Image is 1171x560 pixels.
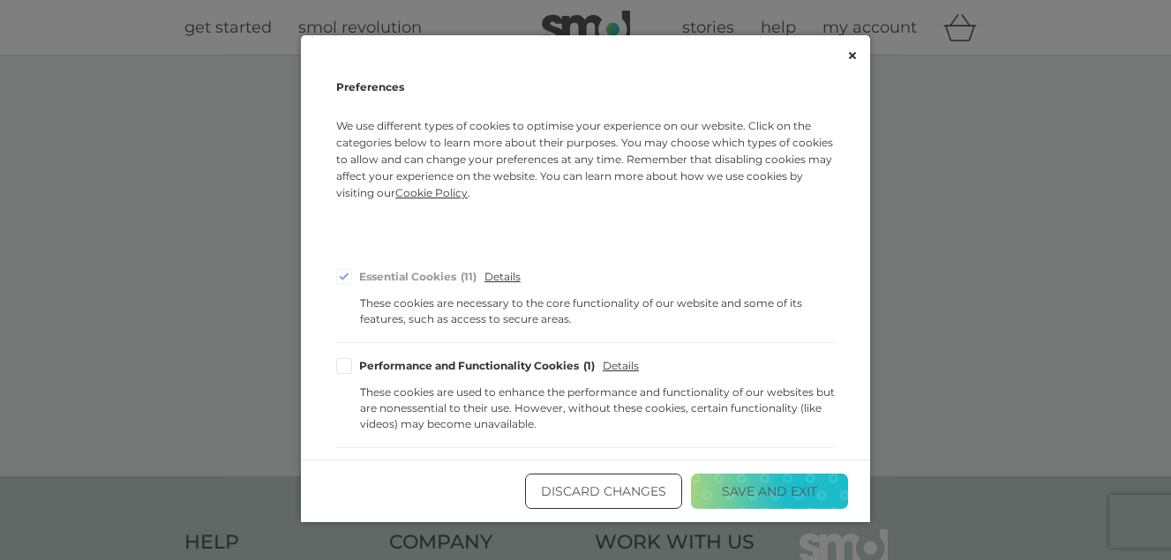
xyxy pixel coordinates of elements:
[301,35,870,522] div: Cookie Consent Preferences
[525,474,682,509] button: Discard Changes
[461,272,477,282] div: 11
[336,117,835,228] p: We use different types of cookies to optimise your experience on our website. Click on the catego...
[360,385,835,432] div: These cookies are used to enhance the performance and functionality of our websites but are nones...
[848,49,857,63] button: Close
[484,272,521,282] span: Details
[359,361,595,371] div: Performance and Functionality Cookies
[359,272,477,282] div: Essential Cookies
[336,76,835,99] h2: Preferences
[583,361,595,371] div: 1
[360,295,835,327] div: These cookies are necessary to the core functionality of our website and some of its features, su...
[691,474,848,509] button: Save and Exit
[395,186,468,199] span: Cookie Policy
[603,361,639,371] span: Details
